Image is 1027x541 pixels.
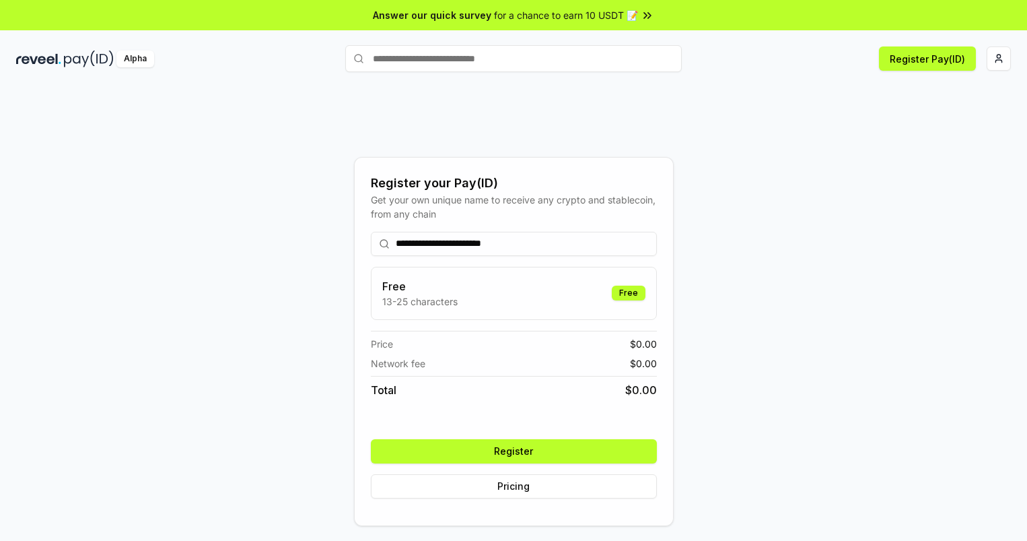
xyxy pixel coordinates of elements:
[16,51,61,67] img: reveel_dark
[371,356,425,371] span: Network fee
[630,356,657,371] span: $ 0.00
[879,46,976,71] button: Register Pay(ID)
[382,294,458,309] p: 13-25 characters
[371,439,657,464] button: Register
[373,8,491,22] span: Answer our quick survey
[116,51,154,67] div: Alpha
[612,286,645,300] div: Free
[625,382,657,398] span: $ 0.00
[371,174,657,193] div: Register your Pay(ID)
[382,278,458,294] h3: Free
[64,51,114,67] img: pay_id
[371,337,393,351] span: Price
[371,193,657,221] div: Get your own unique name to receive any crypto and stablecoin, from any chain
[630,337,657,351] span: $ 0.00
[371,382,396,398] span: Total
[371,474,657,499] button: Pricing
[494,8,638,22] span: for a chance to earn 10 USDT 📝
